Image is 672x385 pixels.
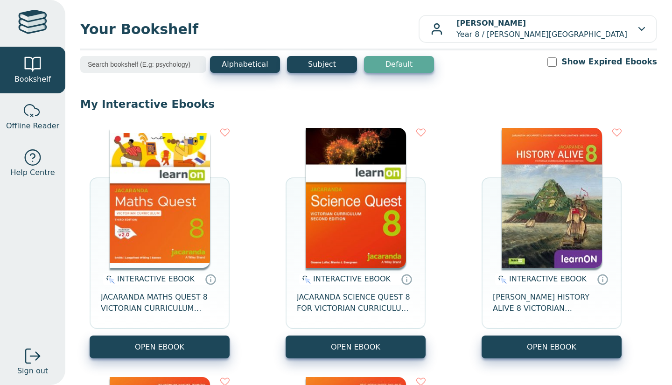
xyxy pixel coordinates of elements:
[286,336,426,358] button: OPEN EBOOK
[482,336,622,358] button: OPEN EBOOK
[90,336,230,358] button: OPEN EBOOK
[103,274,115,285] img: interactive.svg
[101,292,218,314] span: JACARANDA MATHS QUEST 8 VICTORIAN CURRICULUM LEARNON EBOOK 3E
[10,167,55,178] span: Help Centre
[14,74,51,85] span: Bookshelf
[299,274,311,285] img: interactive.svg
[210,56,280,73] button: Alphabetical
[401,273,412,285] a: Interactive eBooks are accessed online via the publisher’s portal. They contain interactive resou...
[6,120,59,132] span: Offline Reader
[80,97,657,111] p: My Interactive Ebooks
[495,274,507,285] img: interactive.svg
[456,18,627,40] p: Year 8 / [PERSON_NAME][GEOGRAPHIC_DATA]
[364,56,434,73] button: Default
[419,15,657,43] button: [PERSON_NAME]Year 8 / [PERSON_NAME][GEOGRAPHIC_DATA]
[456,19,526,28] b: [PERSON_NAME]
[297,292,414,314] span: JACARANDA SCIENCE QUEST 8 FOR VICTORIAN CURRICULUM LEARNON 2E EBOOK
[509,274,587,283] span: INTERACTIVE EBOOK
[597,273,608,285] a: Interactive eBooks are accessed online via the publisher’s portal. They contain interactive resou...
[313,274,391,283] span: INTERACTIVE EBOOK
[306,128,406,268] img: fffb2005-5288-ea11-a992-0272d098c78b.png
[80,56,206,73] input: Search bookshelf (E.g: psychology)
[502,128,602,268] img: a03a72db-7f91-e911-a97e-0272d098c78b.jpg
[80,19,419,40] span: Your Bookshelf
[17,365,48,377] span: Sign out
[205,273,216,285] a: Interactive eBooks are accessed online via the publisher’s portal. They contain interactive resou...
[110,128,210,268] img: c004558a-e884-43ec-b87a-da9408141e80.jpg
[287,56,357,73] button: Subject
[561,56,657,68] label: Show Expired Ebooks
[117,274,195,283] span: INTERACTIVE EBOOK
[493,292,610,314] span: [PERSON_NAME] HISTORY ALIVE 8 VICTORIAN CURRICULUM LEARNON EBOOK 2E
